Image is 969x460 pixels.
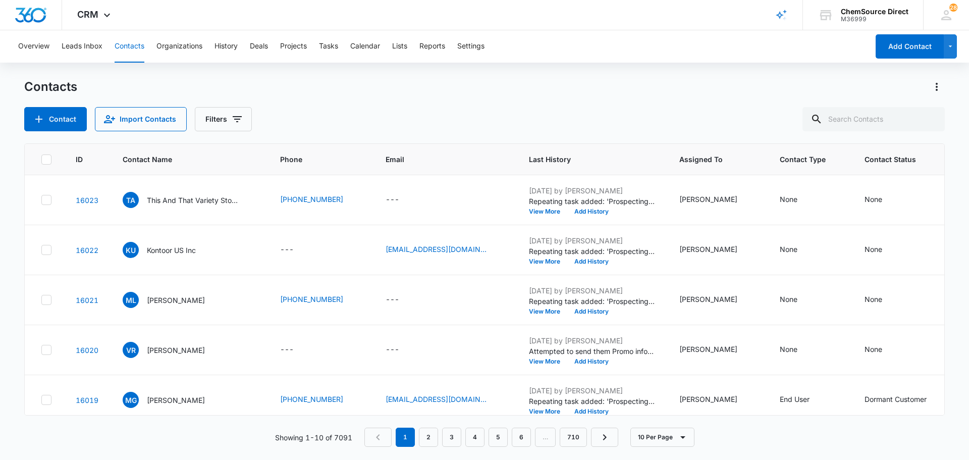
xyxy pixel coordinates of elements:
[123,392,139,408] span: MG
[865,294,900,306] div: Contact Status - None - Select to Edit Field
[76,296,98,304] a: Navigate to contact details page for Mark LaBonne
[529,359,567,365] button: View More
[802,107,945,131] input: Search Contacts
[865,294,882,304] div: None
[442,428,461,447] a: Page 3
[123,342,223,358] div: Contact Name - Valeriia Rudenko - Select to Edit Field
[419,428,438,447] a: Page 2
[457,30,484,63] button: Settings
[147,195,238,206] p: This And That Variety Store
[123,392,223,408] div: Contact Name - Mike Genovese - Select to Edit Field
[147,345,205,355] p: [PERSON_NAME]
[147,295,205,305] p: [PERSON_NAME]
[396,428,415,447] em: 1
[386,244,487,254] a: [EMAIL_ADDRESS][DOMAIN_NAME]
[386,394,487,404] a: [EMAIL_ADDRESS][DOMAIN_NAME]
[529,259,567,265] button: View More
[865,244,900,256] div: Contact Status - None - Select to Edit Field
[214,30,238,63] button: History
[123,292,223,308] div: Contact Name - Mark LaBonne - Select to Edit Field
[280,344,312,356] div: Phone - - Select to Edit Field
[76,346,98,354] a: Navigate to contact details page for Valeriia Rudenko
[679,194,756,206] div: Assigned To - Josh Phipps - Select to Edit Field
[529,309,567,315] button: View More
[529,385,655,396] p: [DATE] by [PERSON_NAME]
[76,154,84,165] span: ID
[529,296,655,306] p: Repeating task added: 'Prospecting Calls'
[529,335,655,346] p: [DATE] by [PERSON_NAME]
[123,342,139,358] span: VR
[529,235,655,246] p: [DATE] by [PERSON_NAME]
[865,244,882,254] div: None
[386,344,399,356] div: ---
[280,244,312,256] div: Phone - - Select to Edit Field
[780,194,816,206] div: Contact Type - None - Select to Edit Field
[591,428,618,447] a: Next Page
[865,344,900,356] div: Contact Status - None - Select to Edit Field
[386,294,399,306] div: ---
[679,194,737,205] div: [PERSON_NAME]
[567,359,616,365] button: Add History
[280,344,294,356] div: ---
[386,154,490,165] span: Email
[567,408,616,415] button: Add History
[780,344,816,356] div: Contact Type - None - Select to Edit Field
[529,396,655,406] p: Repeating task added: 'Prospecting Calls'
[280,154,347,165] span: Phone
[115,30,144,63] button: Contacts
[865,154,930,165] span: Contact Status
[386,244,505,256] div: Email - invoices@jeanswear.coupahost.com - Select to Edit Field
[77,9,98,20] span: CRM
[679,344,756,356] div: Assigned To - Josh Phipps - Select to Edit Field
[876,34,944,59] button: Add Contact
[280,294,343,304] a: [PHONE_NUMBER]
[123,242,214,258] div: Contact Name - Kontoor US Inc - Select to Edit Field
[350,30,380,63] button: Calendar
[280,194,361,206] div: Phone - (828) 228-6817 - Select to Edit Field
[386,194,399,206] div: ---
[567,259,616,265] button: Add History
[386,344,417,356] div: Email - - Select to Edit Field
[780,294,797,304] div: None
[865,394,945,406] div: Contact Status - Dormant Customer - Select to Edit Field
[280,294,361,306] div: Phone - (763) 434-6108 - Select to Edit Field
[529,196,655,207] p: Repeating task added: 'Prospecting Calls'
[780,244,816,256] div: Contact Type - None - Select to Edit Field
[123,242,139,258] span: KU
[76,196,98,205] a: Navigate to contact details page for This And That Variety Store
[24,79,77,94] h1: Contacts
[567,309,616,315] button: Add History
[386,394,505,406] div: Email - mikeg@fergusonchallenge.com - Select to Edit Field
[780,244,797,254] div: None
[679,344,737,354] div: [PERSON_NAME]
[489,428,508,447] a: Page 5
[529,408,567,415] button: View More
[364,428,618,447] nav: Pagination
[865,394,927,404] div: Dormant Customer
[392,30,407,63] button: Lists
[123,192,139,208] span: TA
[250,30,268,63] button: Deals
[280,244,294,256] div: ---
[512,428,531,447] a: Page 6
[386,294,417,306] div: Email - - Select to Edit Field
[679,294,737,304] div: [PERSON_NAME]
[865,344,882,354] div: None
[679,154,741,165] span: Assigned To
[529,154,640,165] span: Last History
[123,192,256,208] div: Contact Name - This And That Variety Store - Select to Edit Field
[529,185,655,196] p: [DATE] by [PERSON_NAME]
[280,394,343,404] a: [PHONE_NUMBER]
[123,154,241,165] span: Contact Name
[780,194,797,205] div: None
[76,246,98,254] a: Navigate to contact details page for Kontoor US Inc
[780,154,826,165] span: Contact Type
[386,194,417,206] div: Email - - Select to Edit Field
[18,30,49,63] button: Overview
[465,428,484,447] a: Page 4
[780,344,797,354] div: None
[95,107,187,131] button: Import Contacts
[865,194,900,206] div: Contact Status - None - Select to Edit Field
[929,79,945,95] button: Actions
[529,285,655,296] p: [DATE] by [PERSON_NAME]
